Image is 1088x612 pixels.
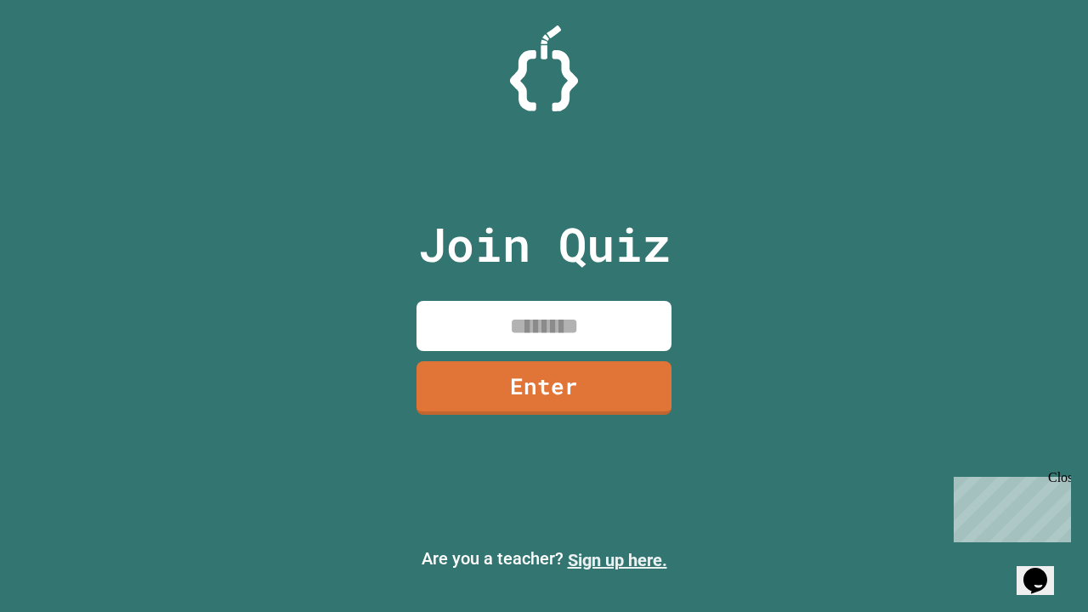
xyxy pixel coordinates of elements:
iframe: chat widget [1017,544,1071,595]
div: Chat with us now!Close [7,7,117,108]
a: Sign up here. [568,550,667,570]
iframe: chat widget [947,470,1071,542]
a: Enter [416,361,671,415]
p: Are you a teacher? [14,546,1074,573]
img: Logo.svg [510,25,578,111]
p: Join Quiz [418,209,671,280]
